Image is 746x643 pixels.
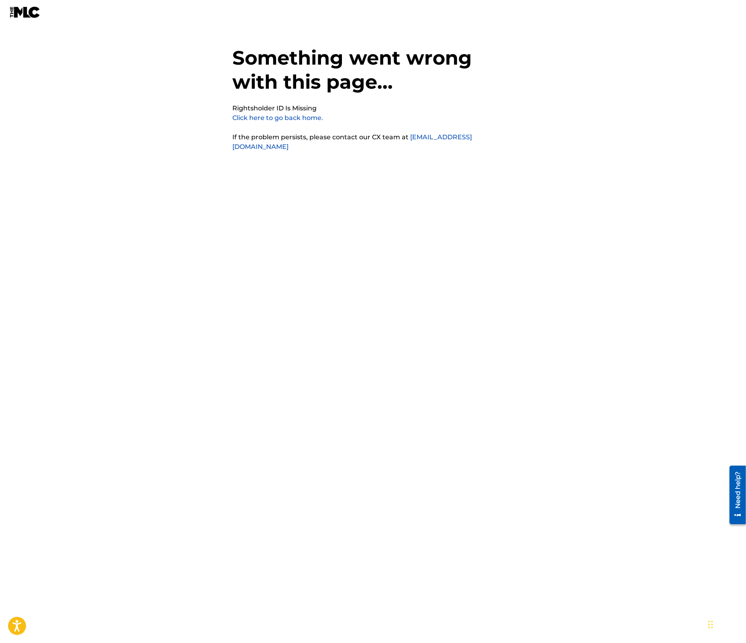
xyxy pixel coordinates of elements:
[233,114,323,122] a: Click here to go back home.
[724,462,746,527] iframe: Resource Center
[233,132,514,152] p: If the problem persists, please contact our CX team at
[10,6,41,18] img: MLC Logo
[708,612,713,637] div: Drag
[233,46,514,104] h1: Something went wrong with this page...
[233,133,472,151] a: [EMAIL_ADDRESS][DOMAIN_NAME]
[233,104,317,113] pre: Rightsholder ID Is Missing
[706,604,746,643] iframe: Chat Widget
